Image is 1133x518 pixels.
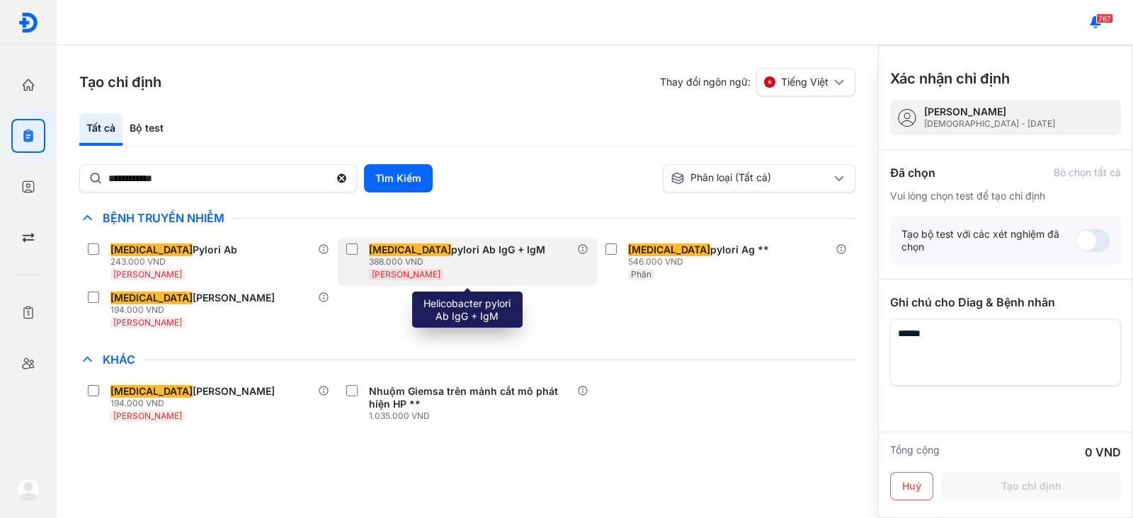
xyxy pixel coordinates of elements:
[79,113,123,146] div: Tất cả
[96,352,142,367] span: Khác
[924,118,1055,129] div: [DEMOGRAPHIC_DATA] - [DATE]
[890,444,940,461] div: Tổng cộng
[113,317,182,328] span: [PERSON_NAME]
[942,472,1121,500] button: Tạo chỉ định
[110,243,193,256] span: [MEDICAL_DATA]
[1096,13,1113,23] span: 767
[110,304,280,316] div: 194.000 VND
[372,269,440,280] span: [PERSON_NAME]
[110,385,275,398] div: [PERSON_NAME]
[110,385,193,398] span: [MEDICAL_DATA]
[890,164,935,181] div: Đã chọn
[110,256,243,267] div: 243.000 VND
[924,105,1055,118] div: [PERSON_NAME]
[369,256,551,267] div: 388.000 VND
[890,472,933,500] button: Huỷ
[628,256,775,267] div: 546.000 VND
[890,69,1010,88] h3: Xác nhận chỉ định
[890,294,1121,311] div: Ghi chú cho Diag & Bệnh nhân
[660,68,855,96] div: Thay đổi ngôn ngữ:
[369,243,545,256] div: pylori Ab IgG + IgM
[901,228,1076,253] div: Tạo bộ test với các xét nghiệm đã chọn
[79,72,161,92] h3: Tạo chỉ định
[364,164,433,192] button: Tìm Kiếm
[890,190,1121,202] div: Vui lòng chọn test để tạo chỉ định
[96,211,232,225] span: Bệnh Truyền Nhiễm
[1054,166,1121,179] div: Bỏ chọn tất cả
[628,243,710,256] span: [MEDICAL_DATA]
[369,385,571,410] div: Nhuộm Giemsa trên mảnh cắt mô phát hiện HP **
[110,398,280,409] div: 194.000 VND
[1085,444,1121,461] div: 0 VND
[113,269,182,280] span: [PERSON_NAME]
[18,12,39,33] img: logo
[123,113,171,146] div: Bộ test
[631,269,651,280] span: Phân
[781,76,829,88] span: Tiếng Việt
[369,410,576,422] div: 1.035.000 VND
[110,292,193,304] span: [MEDICAL_DATA]
[671,171,831,185] div: Phân loại (Tất cả)
[113,410,182,421] span: [PERSON_NAME]
[17,478,40,501] img: logo
[628,243,769,256] div: pylori Ag **
[110,292,275,304] div: [PERSON_NAME]
[369,243,451,256] span: [MEDICAL_DATA]
[110,243,237,256] div: Pylori Ab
